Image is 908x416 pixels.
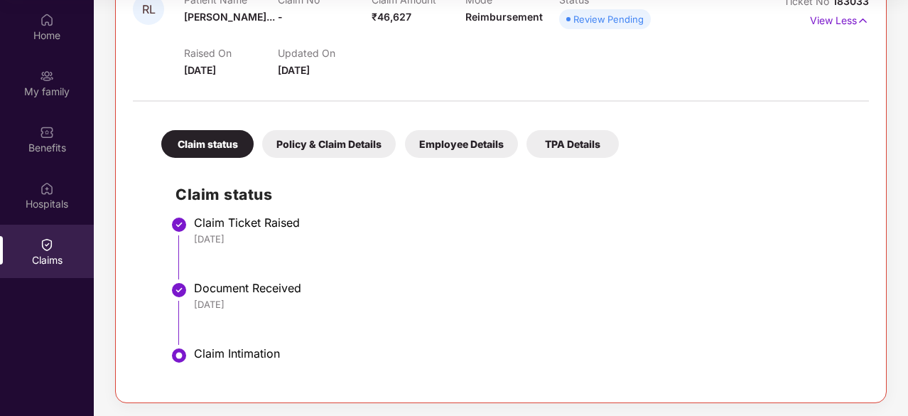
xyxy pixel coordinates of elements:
img: svg+xml;base64,PHN2ZyBpZD0iU3RlcC1Eb25lLTMyeDMyIiB4bWxucz0iaHR0cDovL3d3dy53My5vcmcvMjAwMC9zdmciIH... [171,282,188,299]
img: svg+xml;base64,PHN2ZyB3aWR0aD0iMjAiIGhlaWdodD0iMjAiIHZpZXdCb3g9IjAgMCAyMCAyMCIgZmlsbD0ibm9uZSIgeG... [40,69,54,83]
img: svg+xml;base64,PHN2ZyBpZD0iQ2xhaW0iIHhtbG5zPSJodHRwOi8vd3d3LnczLm9yZy8yMDAwL3N2ZyIgd2lkdGg9IjIwIi... [40,238,54,252]
div: Document Received [194,281,855,295]
p: Updated On [278,47,372,59]
span: - [278,11,283,23]
div: [DATE] [194,298,855,311]
img: svg+xml;base64,PHN2ZyBpZD0iSG9zcGl0YWxzIiB4bWxucz0iaHR0cDovL3d3dy53My5vcmcvMjAwMC9zdmciIHdpZHRoPS... [40,181,54,196]
img: svg+xml;base64,PHN2ZyBpZD0iQmVuZWZpdHMiIHhtbG5zPSJodHRwOi8vd3d3LnczLm9yZy8yMDAwL3N2ZyIgd2lkdGg9Ij... [40,125,54,139]
p: Raised On [184,47,278,59]
div: [DATE] [194,233,855,245]
span: ₹46,627 [372,11,411,23]
div: Policy & Claim Details [262,130,396,158]
h2: Claim status [175,183,855,206]
span: [DATE] [278,64,310,76]
div: Review Pending [573,12,644,26]
div: TPA Details [526,130,619,158]
div: Employee Details [405,130,518,158]
span: Reimbursement [465,11,543,23]
div: Claim status [161,130,254,158]
img: svg+xml;base64,PHN2ZyBpZD0iSG9tZSIgeG1sbnM9Imh0dHA6Ly93d3cudzMub3JnLzIwMDAvc3ZnIiB3aWR0aD0iMjAiIG... [40,13,54,27]
span: [DATE] [184,64,216,76]
img: svg+xml;base64,PHN2ZyBpZD0iU3RlcC1BY3RpdmUtMzJ4MzIiIHhtbG5zPSJodHRwOi8vd3d3LnczLm9yZy8yMDAwL3N2Zy... [171,347,188,364]
div: Claim Ticket Raised [194,215,855,230]
img: svg+xml;base64,PHN2ZyB4bWxucz0iaHR0cDovL3d3dy53My5vcmcvMjAwMC9zdmciIHdpZHRoPSIxNyIgaGVpZ2h0PSIxNy... [857,13,869,28]
span: RL [142,4,156,16]
img: svg+xml;base64,PHN2ZyBpZD0iU3RlcC1Eb25lLTMyeDMyIiB4bWxucz0iaHR0cDovL3d3dy53My5vcmcvMjAwMC9zdmciIH... [171,216,188,233]
p: View Less [810,9,869,28]
div: Claim Intimation [194,346,855,361]
span: [PERSON_NAME]... [184,11,275,23]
